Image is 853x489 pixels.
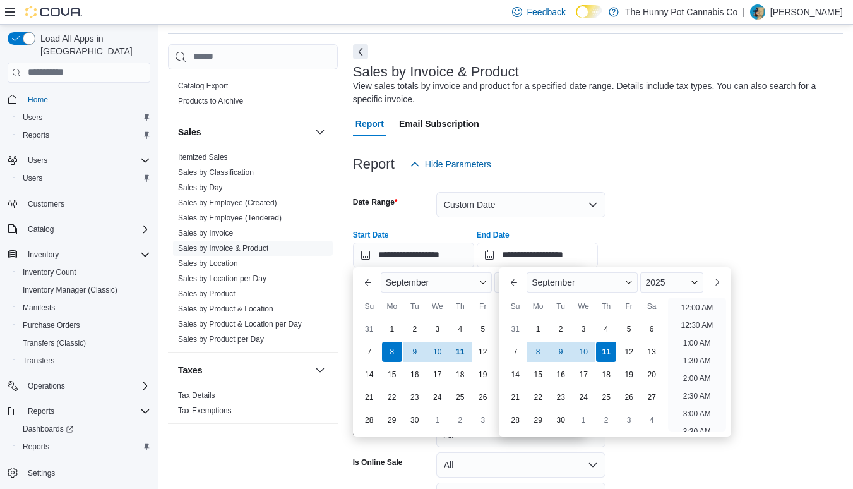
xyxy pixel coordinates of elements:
[23,378,70,394] button: Operations
[13,281,155,299] button: Inventory Manager (Classic)
[23,247,64,262] button: Inventory
[178,274,266,283] a: Sales by Location per Day
[23,173,42,183] span: Users
[505,296,525,317] div: Su
[527,6,566,18] span: Feedback
[382,410,402,430] div: day-29
[505,342,525,362] div: day-7
[18,110,150,125] span: Users
[641,365,662,385] div: day-20
[504,272,524,293] button: Previous Month
[473,387,493,407] div: day-26
[23,130,49,140] span: Reports
[168,78,338,114] div: Products
[405,365,425,385] div: day-16
[18,318,85,333] a: Purchase Orders
[450,387,470,407] div: day-25
[23,222,59,237] button: Catalog
[405,152,496,177] button: Hide Parameters
[23,285,117,295] span: Inventory Manager (Classic)
[178,364,203,377] h3: Taxes
[436,452,605,478] button: All
[168,150,338,352] div: Sales
[23,247,150,262] span: Inventory
[18,171,150,186] span: Users
[505,365,525,385] div: day-14
[528,319,548,339] div: day-1
[28,406,54,416] span: Reports
[13,299,155,317] button: Manifests
[678,371,716,386] li: 2:00 AM
[750,4,765,20] div: Matthew Doyle
[473,296,493,317] div: Fr
[528,410,548,430] div: day-29
[473,319,493,339] div: day-5
[551,296,571,317] div: Tu
[770,4,843,20] p: [PERSON_NAME]
[3,220,155,238] button: Catalog
[405,410,425,430] div: day-30
[477,230,510,240] label: End Date
[18,171,47,186] a: Users
[619,342,639,362] div: day-12
[743,4,745,20] p: |
[405,319,425,339] div: day-2
[427,410,448,430] div: day-1
[596,387,616,407] div: day-25
[625,4,737,20] p: The Hunny Pot Cannabis Co
[3,377,155,395] button: Operations
[18,353,150,368] span: Transfers
[641,342,662,362] div: day-13
[18,282,122,298] a: Inventory Manager (Classic)
[18,128,54,143] a: Reports
[18,439,54,454] a: Reports
[28,468,55,478] span: Settings
[353,197,398,207] label: Date Range
[528,387,548,407] div: day-22
[382,365,402,385] div: day-15
[596,410,616,430] div: day-2
[405,387,425,407] div: day-23
[23,404,59,419] button: Reports
[23,153,150,168] span: Users
[619,410,639,430] div: day-3
[405,342,425,362] div: day-9
[359,387,379,407] div: day-21
[450,296,470,317] div: Th
[496,319,516,339] div: day-6
[450,342,470,362] div: day-11
[676,318,718,333] li: 12:30 AM
[427,342,448,362] div: day-10
[23,92,150,107] span: Home
[23,222,150,237] span: Catalog
[28,199,64,209] span: Customers
[23,356,54,366] span: Transfers
[23,92,53,107] a: Home
[551,319,571,339] div: day-2
[18,421,150,437] span: Dashboards
[353,243,474,268] input: Press the down key to enter a popover containing a calendar. Press the escape key to close the po...
[178,153,228,162] a: Itemized Sales
[353,157,395,172] h3: Report
[405,296,425,317] div: Tu
[23,378,150,394] span: Operations
[3,90,155,109] button: Home
[13,420,155,438] a: Dashboards
[551,387,571,407] div: day-23
[427,387,448,407] div: day-24
[496,365,516,385] div: day-20
[596,365,616,385] div: day-18
[706,272,726,293] button: Next month
[399,111,479,136] span: Email Subscription
[576,5,602,18] input: Dark Mode
[25,6,82,18] img: Cova
[573,410,594,430] div: day-1
[427,296,448,317] div: We
[178,214,282,222] a: Sales by Employee (Tendered)
[551,410,571,430] div: day-30
[386,277,429,287] span: September
[18,282,150,298] span: Inventory Manager (Classic)
[528,296,548,317] div: Mo
[178,81,228,90] a: Catalog Export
